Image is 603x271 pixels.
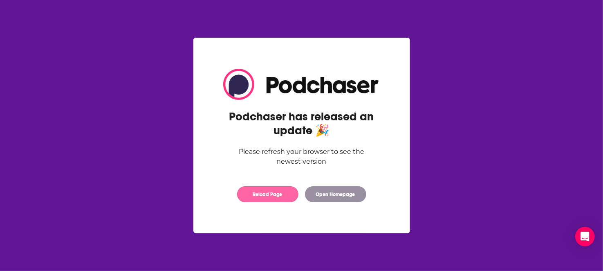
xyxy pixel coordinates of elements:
[237,186,298,202] button: Reload Page
[575,227,595,246] div: Open Intercom Messenger
[223,69,380,100] img: Logo
[223,147,380,167] div: Please refresh your browser to see the newest version
[223,110,380,138] h2: Podchaser has released an update 🎉
[305,186,366,202] button: Open Homepage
